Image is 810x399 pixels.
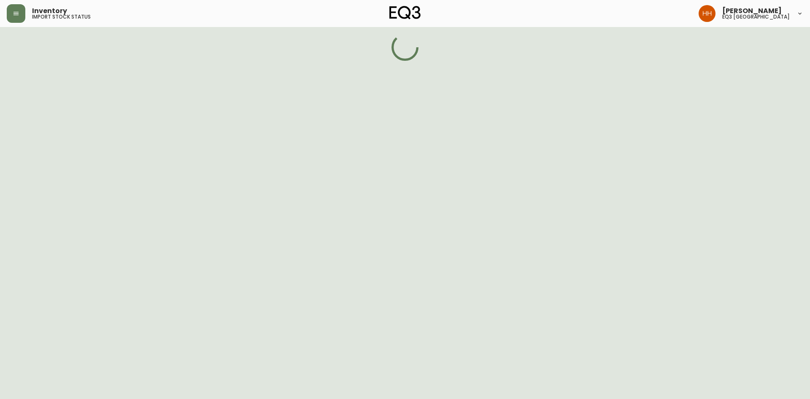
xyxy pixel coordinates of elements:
img: logo [389,6,421,19]
span: Inventory [32,8,67,14]
img: 6b766095664b4c6b511bd6e414aa3971 [699,5,715,22]
h5: eq3 [GEOGRAPHIC_DATA] [722,14,790,19]
h5: import stock status [32,14,91,19]
span: [PERSON_NAME] [722,8,782,14]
